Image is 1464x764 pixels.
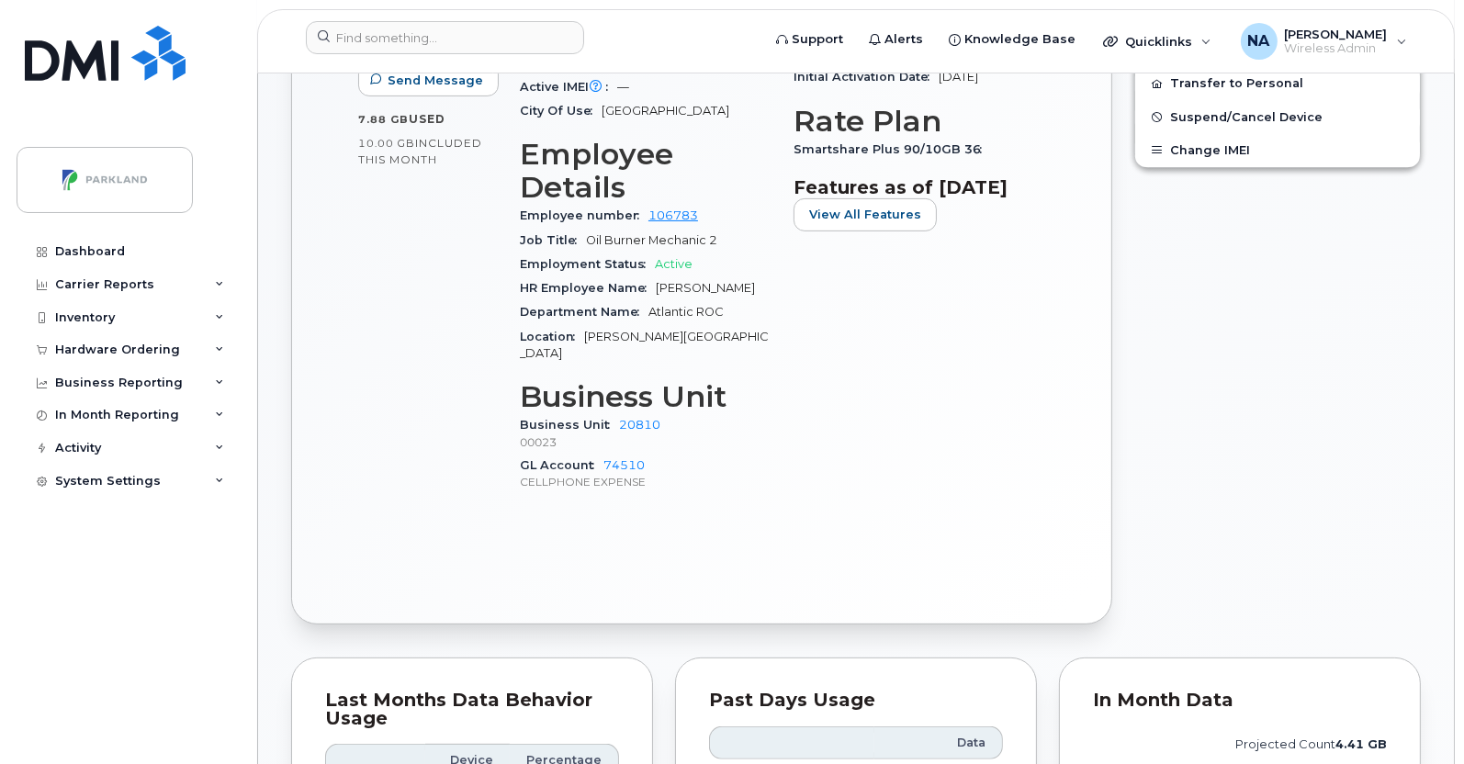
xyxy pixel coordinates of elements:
p: CELLPHONE EXPENSE [520,474,771,489]
span: View All Features [809,206,921,223]
span: Employee number [520,208,648,222]
span: — [617,80,629,94]
span: Send Message [388,72,483,89]
span: [PERSON_NAME] [656,281,755,295]
span: HR Employee Name [520,281,656,295]
text: projected count [1235,737,1387,751]
span: Oil Burner Mechanic 2 [586,233,717,247]
a: Support [763,21,856,58]
span: Atlantic ROC [648,305,724,319]
input: Find something... [306,21,584,54]
span: Suspend/Cancel Device [1170,110,1323,124]
span: Initial Activation Date [794,70,939,84]
th: Data [874,726,1004,759]
span: Active [655,257,693,271]
span: Alerts [884,30,923,49]
span: [PERSON_NAME] [1285,27,1388,41]
a: 74510 [603,458,645,472]
span: Business Unit [520,418,619,432]
span: Department Name [520,305,648,319]
span: Smartshare Plus 90/10GB 36 [794,142,991,156]
button: View All Features [794,198,937,231]
a: 20810 [619,418,660,432]
div: Past Days Usage [709,691,1003,710]
span: included this month [358,136,482,166]
div: Last Months Data Behavior Usage [325,691,619,727]
span: Location [520,330,584,343]
span: Quicklinks [1125,34,1192,49]
span: [DATE] [939,70,978,84]
span: Support [792,30,843,49]
p: 00023 [520,434,771,450]
button: Transfer to Personal [1135,67,1420,100]
span: NA [1248,30,1270,52]
span: [GEOGRAPHIC_DATA] [602,104,729,118]
span: [PERSON_NAME][GEOGRAPHIC_DATA] [520,330,769,360]
h3: Features as of [DATE] [794,176,1045,198]
span: Active IMEI [520,80,617,94]
span: City Of Use [520,104,602,118]
button: Suspend/Cancel Device [1135,101,1420,134]
button: Send Message [358,63,499,96]
span: 10.00 GB [358,137,415,150]
span: Wireless Admin [1285,41,1388,56]
div: In Month Data [1093,691,1387,710]
a: 106783 [648,208,698,222]
span: Job Title [520,233,586,247]
span: Knowledge Base [964,30,1075,49]
div: Quicklinks [1090,23,1224,60]
span: GL Account [520,458,603,472]
button: Change IMEI [1135,134,1420,167]
a: Alerts [856,21,936,58]
a: Knowledge Base [936,21,1088,58]
span: Employment Status [520,257,655,271]
tspan: 4.41 GB [1335,737,1387,751]
h3: Employee Details [520,138,771,204]
h3: Rate Plan [794,105,1045,138]
span: used [409,112,445,126]
div: Nahid Anjum [1228,23,1420,60]
h3: Business Unit [520,380,771,413]
span: 7.88 GB [358,113,409,126]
